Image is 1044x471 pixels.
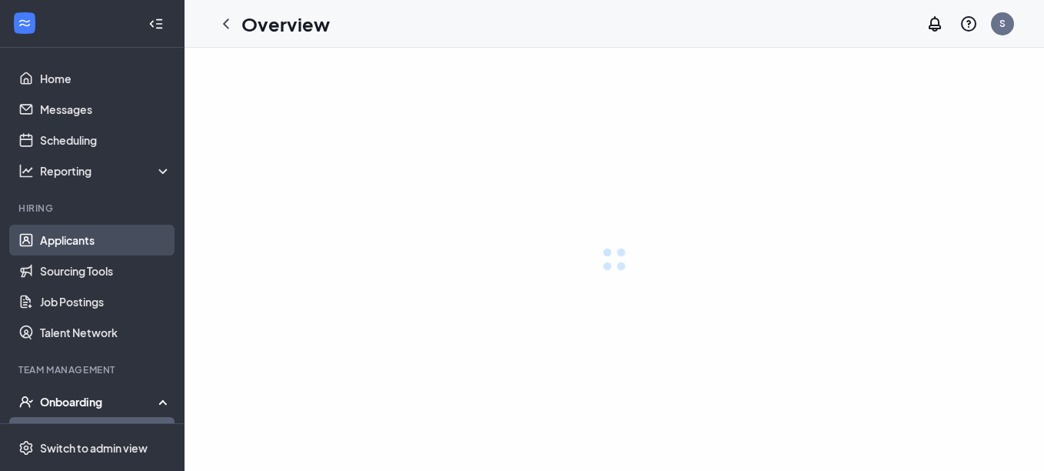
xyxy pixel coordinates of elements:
[18,440,34,456] svg: Settings
[40,125,171,155] a: Scheduling
[18,202,168,215] div: Hiring
[18,394,34,409] svg: UserCheck
[148,16,164,32] svg: Collapse
[999,17,1006,30] div: S
[40,394,172,409] div: Onboarding
[40,417,171,448] a: Overview
[40,286,171,317] a: Job Postings
[241,11,330,37] h1: Overview
[18,363,168,376] div: Team Management
[40,94,171,125] a: Messages
[959,15,978,33] svg: QuestionInfo
[40,440,148,456] div: Switch to admin view
[40,63,171,94] a: Home
[40,225,171,256] a: Applicants
[18,163,34,179] svg: Analysis
[40,317,171,348] a: Talent Network
[217,15,235,33] svg: ChevronLeft
[40,256,171,286] a: Sourcing Tools
[17,15,32,31] svg: WorkstreamLogo
[40,163,172,179] div: Reporting
[926,15,944,33] svg: Notifications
